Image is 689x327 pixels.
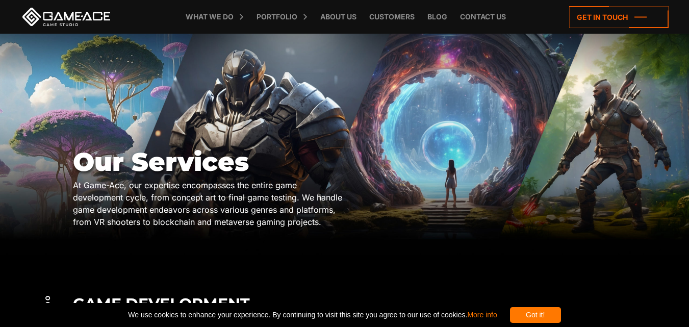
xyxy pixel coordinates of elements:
[73,295,616,312] h2: Game Development
[73,148,345,176] h1: Our Services
[510,307,561,323] div: Got it!
[467,311,497,319] a: More info
[569,6,669,28] a: Get in touch
[73,179,345,228] div: At Game-Ace, our expertise encompasses the entire game development cycle, from concept art to fin...
[128,307,497,323] span: We use cookies to enhance your experience. By continuing to visit this site you agree to our use ...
